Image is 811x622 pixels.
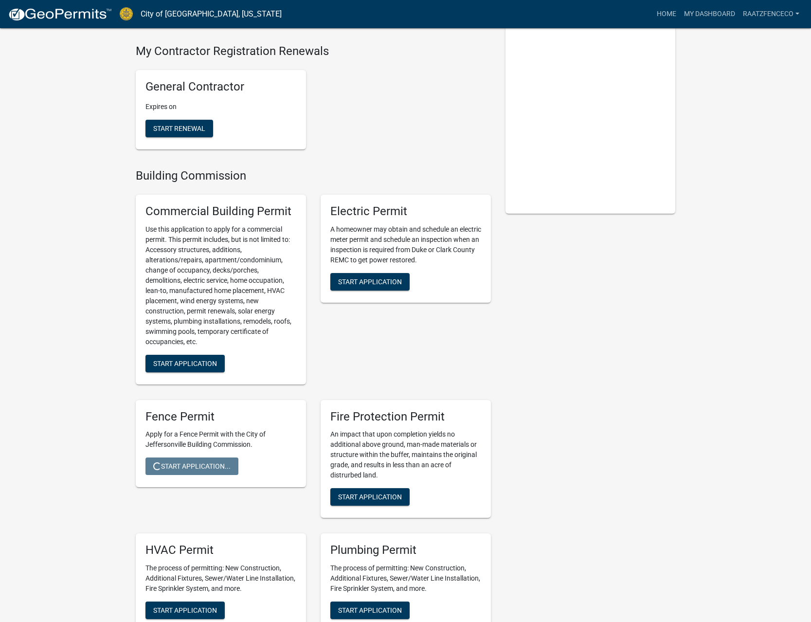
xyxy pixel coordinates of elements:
p: Apply for a Fence Permit with the City of Jeffersonville Building Commission. [145,429,296,450]
h5: Plumbing Permit [330,543,481,557]
h5: Fire Protection Permit [330,410,481,424]
p: The process of permitting: New Construction, Additional Fixtures, Sewer/Water Line Installation, ... [330,563,481,594]
button: Start Application [330,273,410,291]
span: Start Application [338,277,402,285]
h5: Fence Permit [145,410,296,424]
p: Use this application to apply for a commercial permit. This permit includes, but is not limited t... [145,224,296,347]
a: City of [GEOGRAPHIC_DATA], [US_STATE] [141,6,282,22]
p: The process of permitting: New Construction, Additional Fixtures, Sewer/Water Line Installation, ... [145,563,296,594]
h5: Electric Permit [330,204,481,219]
span: Start Application [153,359,217,367]
h5: Commercial Building Permit [145,204,296,219]
img: City of Jeffersonville, Indiana [120,7,133,20]
h5: General Contractor [145,80,296,94]
button: Start Renewal [145,120,213,137]
p: A homeowner may obtain and schedule an electric meter permit and schedule an inspection when an i... [330,224,481,265]
button: Start Application [145,602,225,619]
span: Start Application [338,606,402,614]
a: raatzfenceco [739,5,803,23]
button: Start Application [145,355,225,372]
h4: Building Commission [136,169,491,183]
span: Start Application [338,493,402,501]
a: My Dashboard [680,5,739,23]
span: Start Application... [153,462,231,470]
span: Start Renewal [153,125,205,132]
button: Start Application [330,602,410,619]
span: Start Application [153,606,217,614]
p: An impact that upon completion yields no additional above ground, man-made materials or structure... [330,429,481,480]
a: Home [653,5,680,23]
p: Expires on [145,102,296,112]
button: Start Application [330,488,410,506]
h4: My Contractor Registration Renewals [136,44,491,58]
wm-registration-list-section: My Contractor Registration Renewals [136,44,491,157]
button: Start Application... [145,457,238,475]
h5: HVAC Permit [145,543,296,557]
